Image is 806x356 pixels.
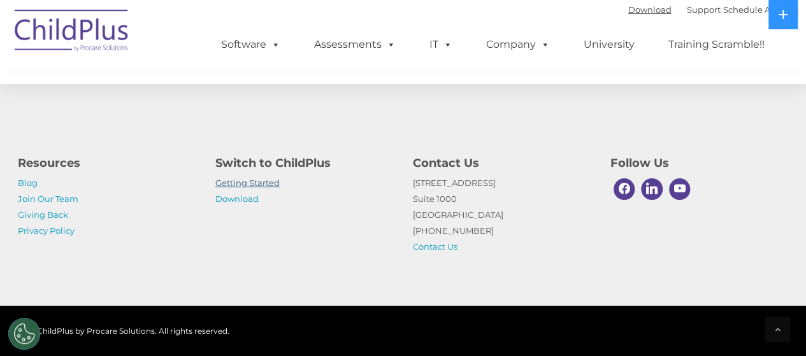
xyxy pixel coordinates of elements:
h4: Contact Us [413,154,591,172]
span: Last name [177,84,216,94]
a: Contact Us [413,241,457,252]
a: Schedule A Demo [723,4,798,15]
a: Training Scramble!! [656,32,777,57]
a: University [571,32,647,57]
a: Getting Started [215,178,280,188]
p: [STREET_ADDRESS] Suite 1000 [GEOGRAPHIC_DATA] [PHONE_NUMBER] [413,175,591,255]
a: Download [215,194,259,204]
img: ChildPlus by Procare Solutions [8,1,136,64]
a: IT [417,32,465,57]
a: Privacy Policy [18,225,75,236]
a: Giving Back [18,210,68,220]
font: | [628,4,798,15]
a: Download [628,4,672,15]
a: Support [687,4,721,15]
a: Assessments [301,32,408,57]
h4: Resources [18,154,196,172]
a: Youtube [666,175,694,203]
a: Join Our Team [18,194,78,204]
a: Company [473,32,563,57]
h4: Follow Us [610,154,789,172]
span: © 2025 ChildPlus by Procare Solutions. All rights reserved. [8,326,229,336]
button: Cookies Settings [8,318,40,350]
a: Facebook [610,175,638,203]
h4: Switch to ChildPlus [215,154,394,172]
span: Phone number [177,136,231,146]
a: Blog [18,178,38,188]
a: Software [208,32,293,57]
a: Linkedin [638,175,666,203]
